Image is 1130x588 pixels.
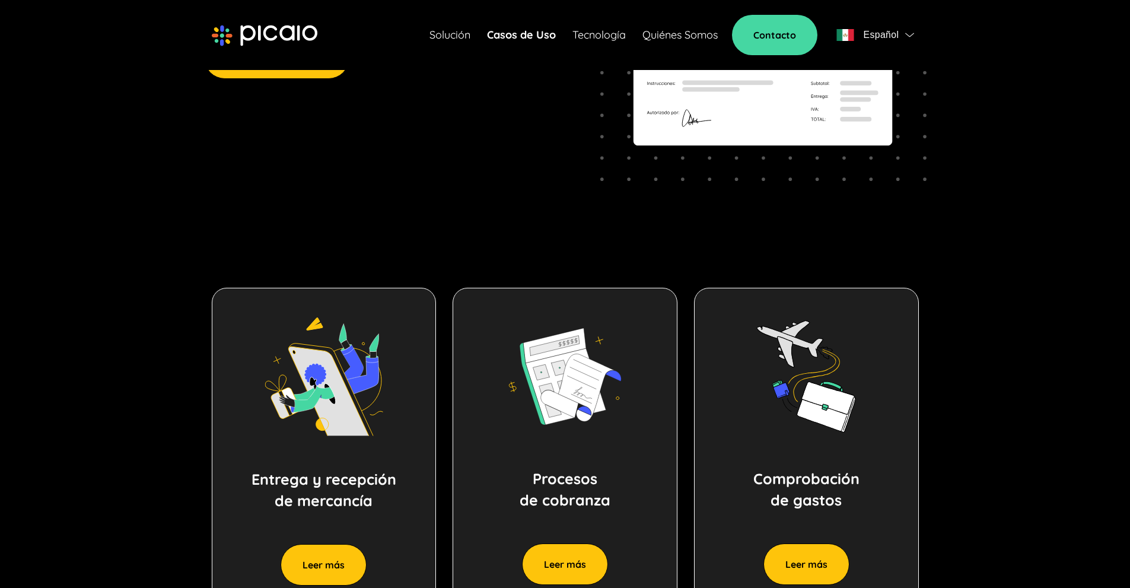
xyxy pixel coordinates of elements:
[836,29,854,41] img: flag
[642,27,718,43] a: Quiénes Somos
[487,27,556,43] a: Casos de Uso
[747,317,865,436] img: image
[763,543,849,585] button: Leer más
[732,15,817,55] a: Contacto
[753,468,860,511] p: Comprobación de gastos
[520,468,610,511] p: Procesos de cobranza
[832,23,918,47] button: flagEspañolflag
[252,469,396,511] p: Entrega y recepción de mercancía
[572,27,626,43] a: Tecnología
[265,317,383,436] img: image
[905,33,914,37] img: flag
[863,27,899,43] span: Español
[429,27,470,43] a: Solución
[212,25,317,46] img: picaio-logo
[522,543,608,585] button: Leer más
[281,544,367,586] button: Leer más
[506,317,625,436] img: image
